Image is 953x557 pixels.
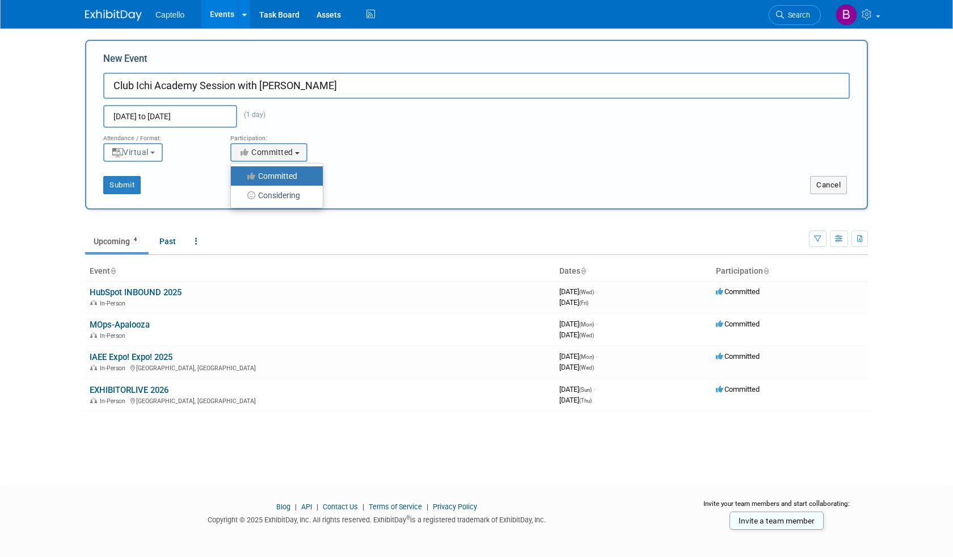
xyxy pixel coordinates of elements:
[810,176,847,194] button: Cancel
[237,111,265,119] span: (1 day)
[85,262,555,281] th: Event
[314,502,321,511] span: |
[100,300,129,307] span: In-Person
[230,143,307,162] button: Committed
[103,105,237,128] input: Start Date - End Date
[100,332,129,340] span: In-Person
[90,300,97,305] img: In-Person Event
[90,397,97,403] img: In-Person Event
[110,266,116,275] a: Sort by Event Name
[769,5,821,25] a: Search
[579,321,594,328] span: (Mon)
[85,512,668,525] div: Copyright © 2025 ExhibitDay, Inc. All rights reserved. ExhibitDay is a registered trademark of Ex...
[237,188,311,203] label: Considering
[596,352,597,361] span: -
[559,363,594,371] span: [DATE]
[559,352,597,361] span: [DATE]
[579,300,588,306] span: (Fri)
[151,231,184,252] a: Past
[90,365,97,370] img: In-Person Event
[292,502,300,511] span: |
[559,298,588,307] span: [DATE]
[90,352,172,362] a: IAEE Expo! Expo! 2025
[90,332,97,338] img: In-Person Event
[85,10,142,21] img: ExhibitDay
[323,502,358,511] a: Contact Us
[103,128,213,143] div: Attendance / Format:
[729,512,824,530] a: Invite a team member
[237,169,311,183] label: Committed
[301,502,312,511] a: API
[596,320,597,328] span: -
[100,397,129,405] span: In-Person
[406,514,410,521] sup: ®
[716,385,760,393] span: Committed
[103,143,163,162] button: Virtual
[836,4,857,26] img: Brad Froese
[579,387,592,393] span: (Sun)
[90,320,150,330] a: MOps-Apalooza
[238,148,293,157] span: Committed
[424,502,431,511] span: |
[230,128,340,143] div: Participation:
[784,11,810,19] span: Search
[90,396,550,405] div: [GEOGRAPHIC_DATA], [GEOGRAPHIC_DATA]
[369,502,422,511] a: Terms of Service
[763,266,769,275] a: Sort by Participation Type
[716,352,760,361] span: Committed
[103,73,850,99] input: Name of Trade Show / Conference
[579,397,592,404] span: (Thu)
[90,287,182,298] a: HubSpot INBOUND 2025
[85,231,149,252] a: Upcoming4
[103,176,141,194] button: Submit
[716,287,760,296] span: Committed
[111,148,149,157] span: Virtual
[579,354,594,360] span: (Mon)
[559,385,595,393] span: [DATE]
[716,320,760,328] span: Committed
[100,365,129,372] span: In-Person
[593,385,595,393] span: -
[711,262,868,281] th: Participation
[579,332,594,338] span: (Wed)
[559,320,597,328] span: [DATE]
[130,236,140,244] span: 4
[276,502,290,511] a: Blog
[90,363,550,372] div: [GEOGRAPHIC_DATA], [GEOGRAPHIC_DATA]
[155,10,184,19] span: Captello
[103,52,147,70] label: New Event
[596,287,597,296] span: -
[559,396,592,404] span: [DATE]
[579,365,594,371] span: (Wed)
[579,289,594,295] span: (Wed)
[559,287,597,296] span: [DATE]
[555,262,711,281] th: Dates
[90,385,168,395] a: EXHIBITORLIVE 2026
[559,330,594,339] span: [DATE]
[685,499,868,516] div: Invite your team members and start collaborating:
[433,502,477,511] a: Privacy Policy
[360,502,367,511] span: |
[580,266,586,275] a: Sort by Start Date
